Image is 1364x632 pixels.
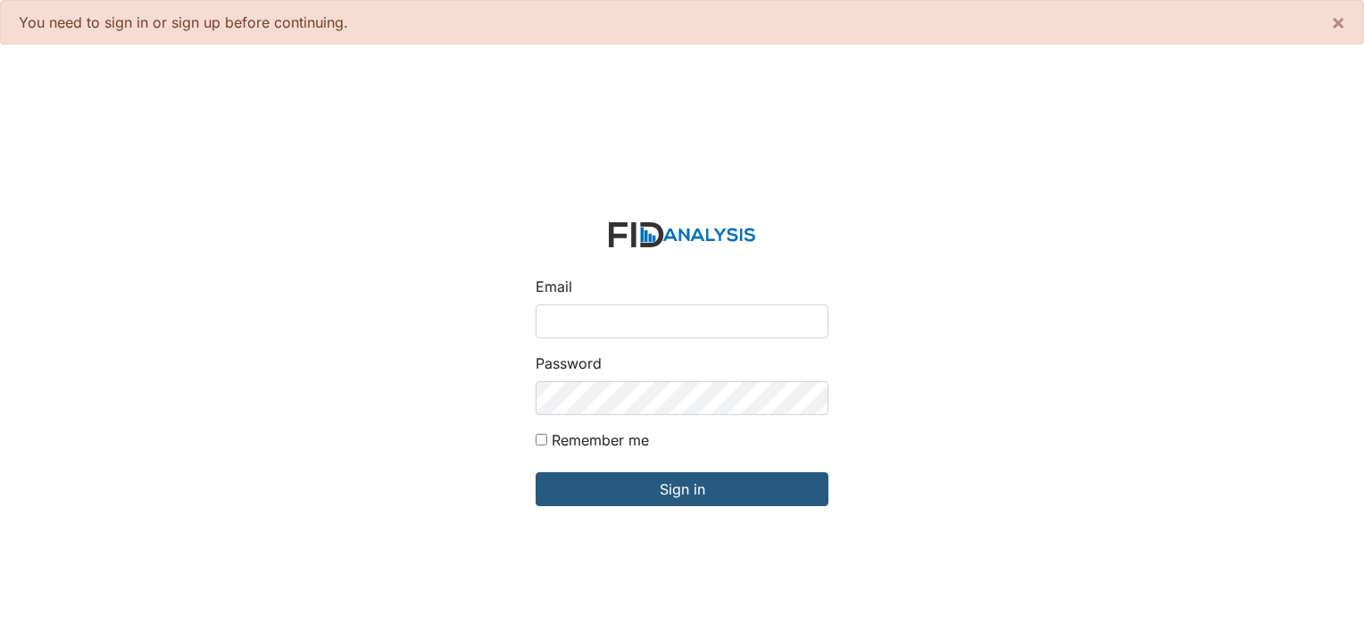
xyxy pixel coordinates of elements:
span: × [1331,9,1345,35]
input: Sign in [536,472,828,506]
label: Password [536,353,602,374]
img: logo-2fc8c6e3336f68795322cb6e9a2b9007179b544421de10c17bdaae8622450297.svg [609,222,755,248]
button: × [1313,1,1363,44]
label: Email [536,276,572,297]
label: Remember me [552,429,649,451]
